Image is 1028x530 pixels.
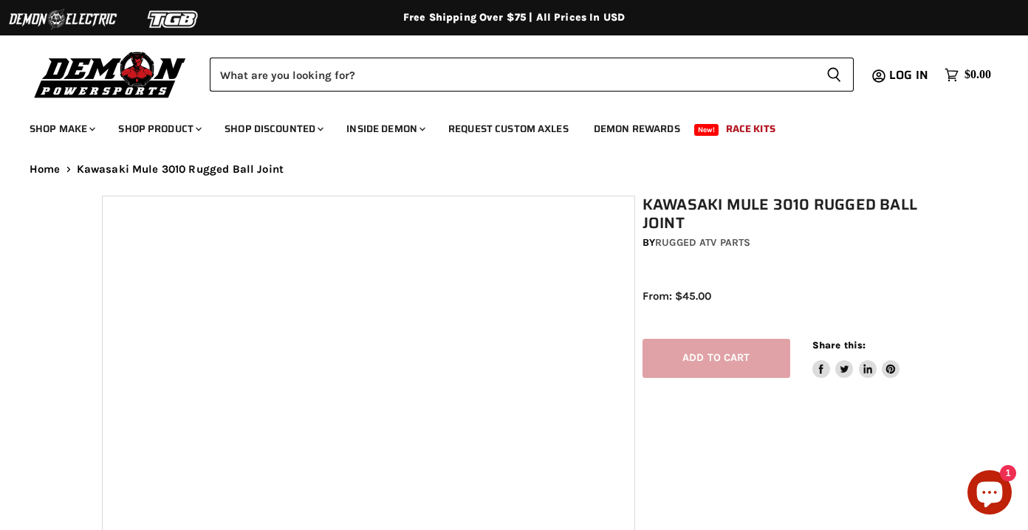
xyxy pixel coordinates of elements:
a: Race Kits [715,114,787,144]
form: Product [210,58,854,92]
span: $0.00 [964,68,991,82]
aside: Share this: [812,339,900,378]
a: Request Custom Axles [437,114,580,144]
input: Search [210,58,815,92]
a: Home [30,163,61,176]
ul: Main menu [18,108,987,144]
img: TGB Logo 2 [118,5,229,33]
inbox-online-store-chat: Shopify online store chat [963,470,1016,518]
span: Log in [889,66,928,84]
a: Log in [883,69,937,82]
a: Shop Make [18,114,104,144]
span: Share this: [812,340,866,351]
button: Search [815,58,854,92]
a: Inside Demon [335,114,434,144]
a: $0.00 [937,64,998,86]
a: Demon Rewards [583,114,691,144]
span: Kawasaki Mule 3010 Rugged Ball Joint [77,163,284,176]
img: Demon Electric Logo 2 [7,5,118,33]
div: by [642,235,933,251]
a: Rugged ATV Parts [655,236,750,249]
h1: Kawasaki Mule 3010 Rugged Ball Joint [642,196,933,233]
span: From: $45.00 [642,289,711,303]
span: New! [694,124,719,136]
a: Shop Discounted [213,114,332,144]
img: Demon Powersports [30,48,191,100]
a: Shop Product [107,114,210,144]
